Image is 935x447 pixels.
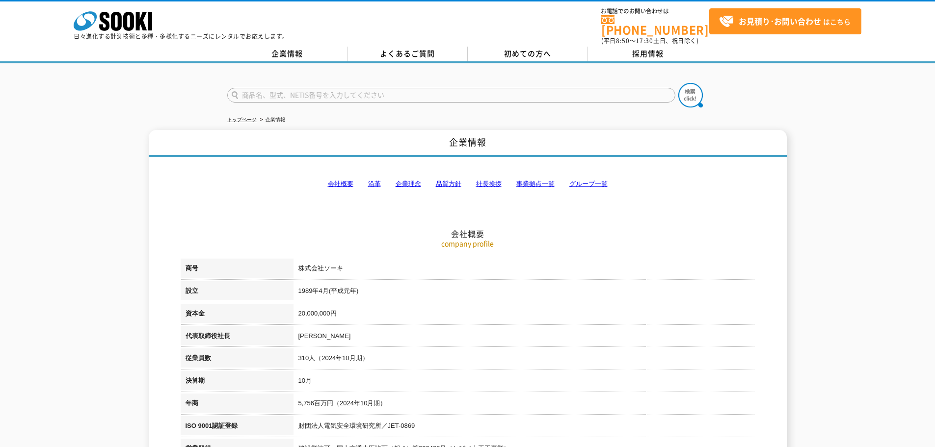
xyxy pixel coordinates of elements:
[294,394,755,416] td: 5,756百万円（2024年10月期）
[601,15,709,35] a: [PHONE_NUMBER]
[709,8,861,34] a: お見積り･お問い合わせはこちら
[294,371,755,394] td: 10月
[294,259,755,281] td: 株式会社ソーキ
[258,115,285,125] li: 企業情報
[504,48,551,59] span: 初めての方へ
[294,348,755,371] td: 310人（2024年10月期）
[601,8,709,14] span: お電話でのお問い合わせは
[294,304,755,326] td: 20,000,000円
[516,180,555,187] a: 事業拠点一覧
[468,47,588,61] a: 初めての方へ
[74,33,289,39] p: 日々進化する計測技術と多種・多様化するニーズにレンタルでお応えします。
[227,88,675,103] input: 商品名、型式、NETIS番号を入力してください
[181,348,294,371] th: 従業員数
[181,416,294,439] th: ISO 9001認証登録
[294,416,755,439] td: 財団法人電気安全環境研究所／JET-0869
[601,36,698,45] span: (平日 ～ 土日、祝日除く)
[588,47,708,61] a: 採用情報
[181,326,294,349] th: 代表取締役社長
[227,47,347,61] a: 企業情報
[719,14,851,29] span: はこちら
[181,281,294,304] th: 設立
[636,36,653,45] span: 17:30
[739,15,821,27] strong: お見積り･お問い合わせ
[181,304,294,326] th: 資本金
[396,180,421,187] a: 企業理念
[569,180,608,187] a: グループ一覧
[181,394,294,416] th: 年商
[294,326,755,349] td: [PERSON_NAME]
[328,180,353,187] a: 会社概要
[181,238,755,249] p: company profile
[368,180,381,187] a: 沿革
[347,47,468,61] a: よくあるご質問
[616,36,630,45] span: 8:50
[678,83,703,107] img: btn_search.png
[227,117,257,122] a: トップページ
[149,130,787,157] h1: 企業情報
[294,281,755,304] td: 1989年4月(平成元年)
[476,180,502,187] a: 社長挨拶
[181,259,294,281] th: 商号
[181,371,294,394] th: 決算期
[181,131,755,239] h2: 会社概要
[436,180,461,187] a: 品質方針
